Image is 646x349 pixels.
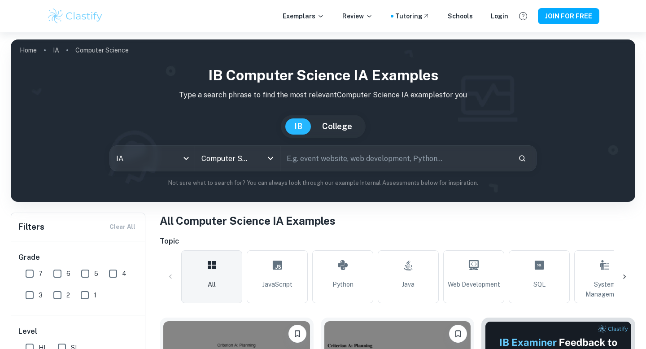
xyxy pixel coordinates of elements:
span: 2 [66,290,70,300]
button: Help and Feedback [515,9,531,24]
span: Web Development [448,279,500,289]
h1: All Computer Science IA Examples [160,213,635,229]
a: Home [20,44,37,57]
button: Please log in to bookmark exemplars [288,325,306,343]
button: JOIN FOR FREE [538,8,599,24]
h6: Topic [160,236,635,247]
span: Python [332,279,354,289]
span: Java [402,279,415,289]
button: Please log in to bookmark exemplars [449,325,467,343]
h1: IB Computer Science IA examples [18,65,628,86]
span: 1 [94,290,96,300]
p: Exemplars [283,11,324,21]
span: 4 [122,269,127,279]
span: 5 [94,269,98,279]
p: Review [342,11,373,21]
button: College [313,118,361,135]
h6: Grade [18,252,139,263]
span: 6 [66,269,70,279]
div: IA [110,146,195,171]
button: Search [515,151,530,166]
span: SQL [533,279,546,289]
h6: Level [18,326,139,337]
a: IA [53,44,59,57]
a: Schools [448,11,473,21]
img: Clastify logo [47,7,104,25]
p: Not sure what to search for? You can always look through our example Internal Assessments below f... [18,179,628,188]
p: Computer Science [75,45,129,55]
a: Tutoring [395,11,430,21]
p: Type a search phrase to find the most relevant Computer Science IA examples for you [18,90,628,100]
span: 3 [39,290,43,300]
span: 7 [39,269,43,279]
img: profile cover [11,39,635,202]
span: All [208,279,216,289]
span: System Management [578,279,631,299]
h6: Filters [18,221,44,233]
input: E.g. event website, web development, Python... [280,146,511,171]
a: Login [491,11,508,21]
button: Open [264,152,277,165]
button: IB [285,118,311,135]
span: JavaScript [262,279,292,289]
